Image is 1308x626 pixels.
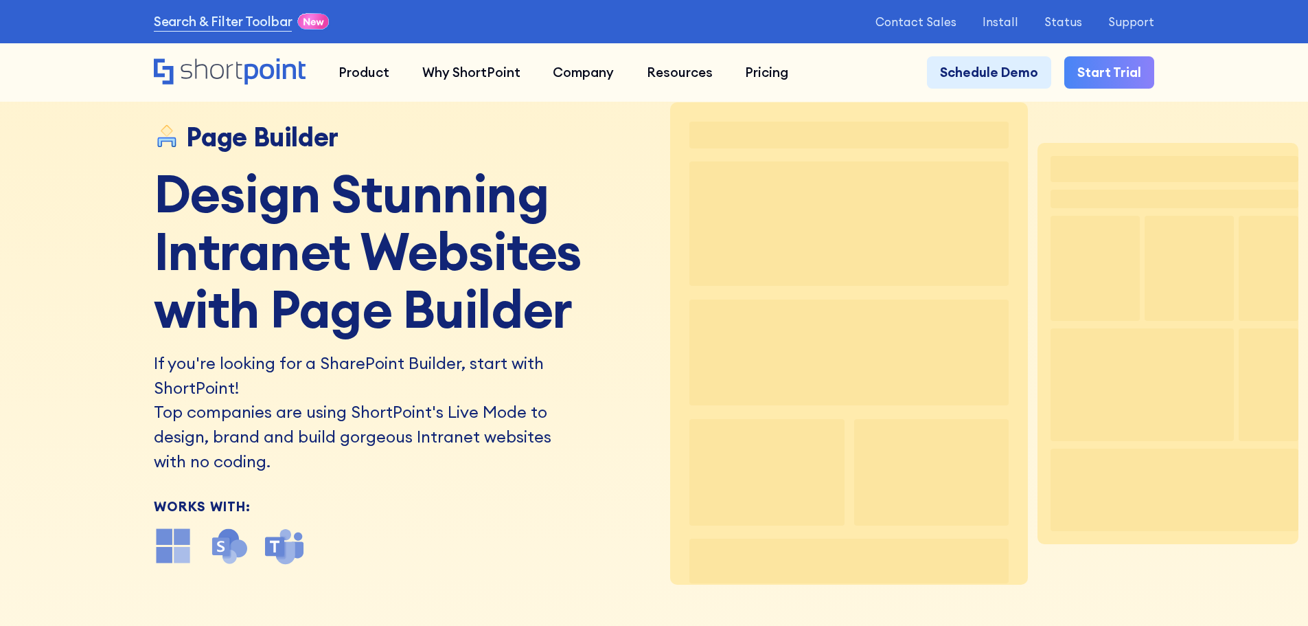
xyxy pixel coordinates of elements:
div: Company [553,63,614,82]
img: microsoft office icon [154,526,193,566]
a: Resources [630,56,729,89]
div: Pricing [745,63,788,82]
a: Company [536,56,630,89]
div: Resources [647,63,713,82]
h2: If you're looking for a SharePoint Builder, start with ShortPoint! [154,351,560,400]
a: Contact Sales [875,15,956,28]
img: SharePoint icon [209,526,249,566]
div: Works With: [154,500,644,513]
img: microsoft teams icon [265,526,304,566]
a: Start Trial [1064,56,1154,89]
a: Product [322,56,406,89]
a: Support [1108,15,1154,28]
div: Why ShortPoint [422,63,520,82]
a: Schedule Demo [927,56,1051,89]
div: Product [339,63,389,82]
a: Pricing [729,56,805,89]
p: Top companies are using ShortPoint's Live Mode to design, brand and build gorgeous Intranet websi... [154,400,560,473]
h1: Design Stunning Intranet Websites with Page Builder [154,165,644,337]
a: Status [1044,15,1082,28]
a: Install [983,15,1018,28]
a: Search & Filter Toolbar [154,12,292,32]
div: Page Builder [186,122,338,152]
a: Home [154,58,306,87]
a: Why ShortPoint [406,56,537,89]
